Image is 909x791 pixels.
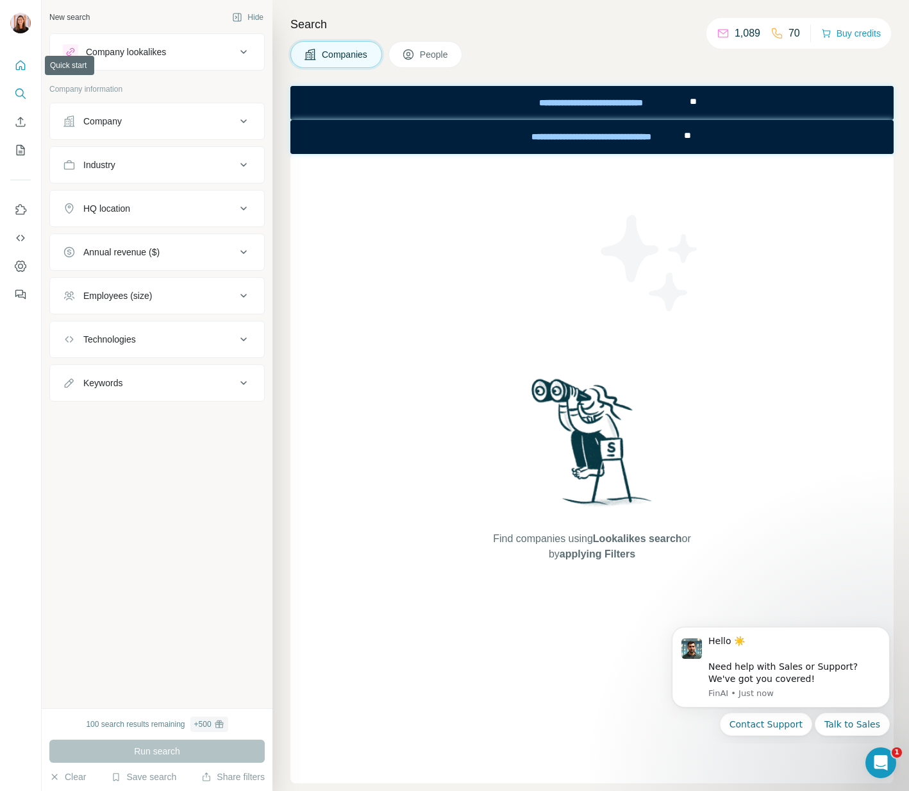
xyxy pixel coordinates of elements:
[322,48,369,61] span: Companies
[223,8,272,27] button: Hide
[111,770,176,783] button: Save search
[49,12,90,23] div: New search
[194,719,212,730] div: + 500
[593,533,682,544] span: Lookalikes search
[10,54,31,77] button: Quick start
[10,226,31,250] button: Use Surfe API
[788,26,800,41] p: 70
[10,255,31,278] button: Dashboard
[290,86,894,120] iframe: Banner
[50,237,264,268] button: Annual revenue ($)
[83,246,160,259] div: Annual revenue ($)
[526,375,659,518] img: Surfe Illustration - Woman searching with binoculars
[489,531,694,562] span: Find companies using or by
[86,717,228,732] div: 100 search results remaining
[83,115,122,128] div: Company
[50,193,264,224] button: HQ location
[735,26,760,41] p: 1,089
[49,83,265,95] p: Company information
[50,280,264,311] button: Employees (size)
[653,615,909,744] iframe: Intercom notifications message
[50,324,264,355] button: Technologies
[592,205,708,321] img: Surfe Illustration - Stars
[10,139,31,162] button: My lists
[201,770,265,783] button: Share filters
[10,110,31,133] button: Enrich CSV
[865,747,896,778] iframe: Intercom live chat
[420,48,449,61] span: People
[86,46,166,58] div: Company lookalikes
[10,82,31,105] button: Search
[83,158,115,171] div: Industry
[290,15,894,33] h4: Search
[892,747,902,758] span: 1
[83,289,152,302] div: Employees (size)
[10,283,31,306] button: Feedback
[50,149,264,180] button: Industry
[560,549,635,559] span: applying Filters
[83,377,122,389] div: Keywords
[10,198,31,221] button: Use Surfe on LinkedIn
[83,202,130,215] div: HQ location
[10,13,31,33] img: Avatar
[50,37,264,67] button: Company lookalikes
[50,106,264,137] button: Company
[50,368,264,398] button: Keywords
[83,333,136,346] div: Technologies
[290,120,894,154] iframe: Banner
[821,24,881,42] button: Buy credits
[49,770,86,783] button: Clear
